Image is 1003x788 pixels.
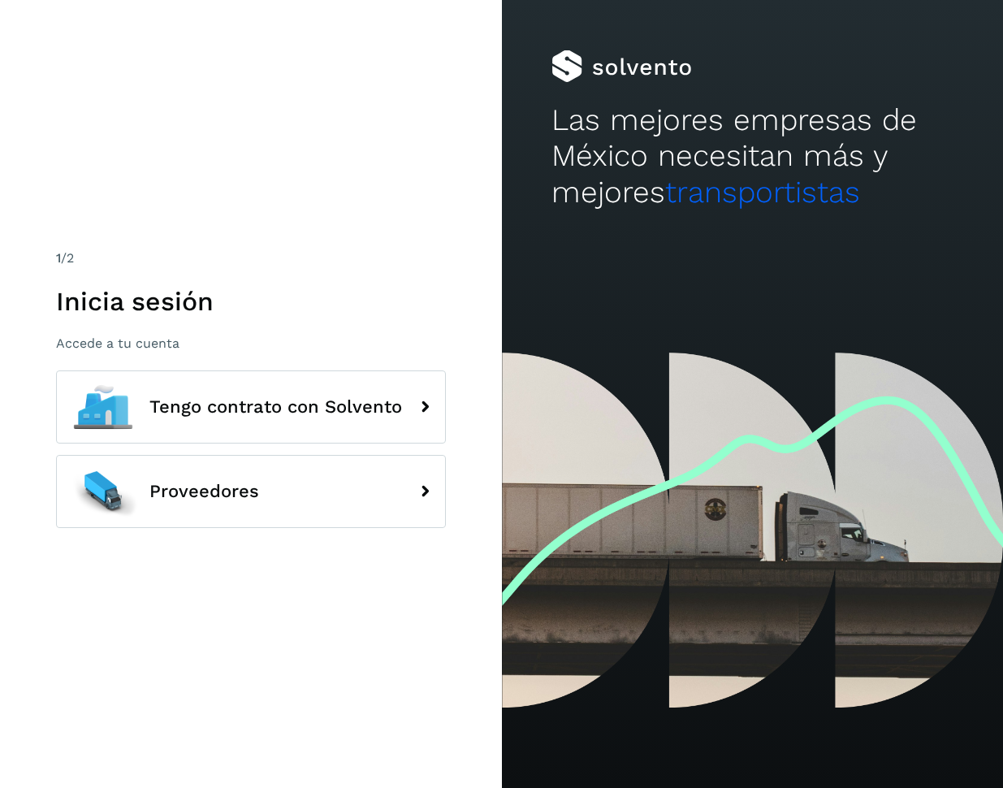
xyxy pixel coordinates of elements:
span: Proveedores [149,482,259,501]
button: Proveedores [56,455,446,528]
button: Tengo contrato con Solvento [56,370,446,444]
h2: Las mejores empresas de México necesitan más y mejores [551,102,953,210]
span: 1 [56,250,61,266]
span: Tengo contrato con Solvento [149,397,402,417]
div: /2 [56,249,446,268]
span: transportistas [665,175,860,210]
p: Accede a tu cuenta [56,336,446,351]
h1: Inicia sesión [56,286,446,317]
